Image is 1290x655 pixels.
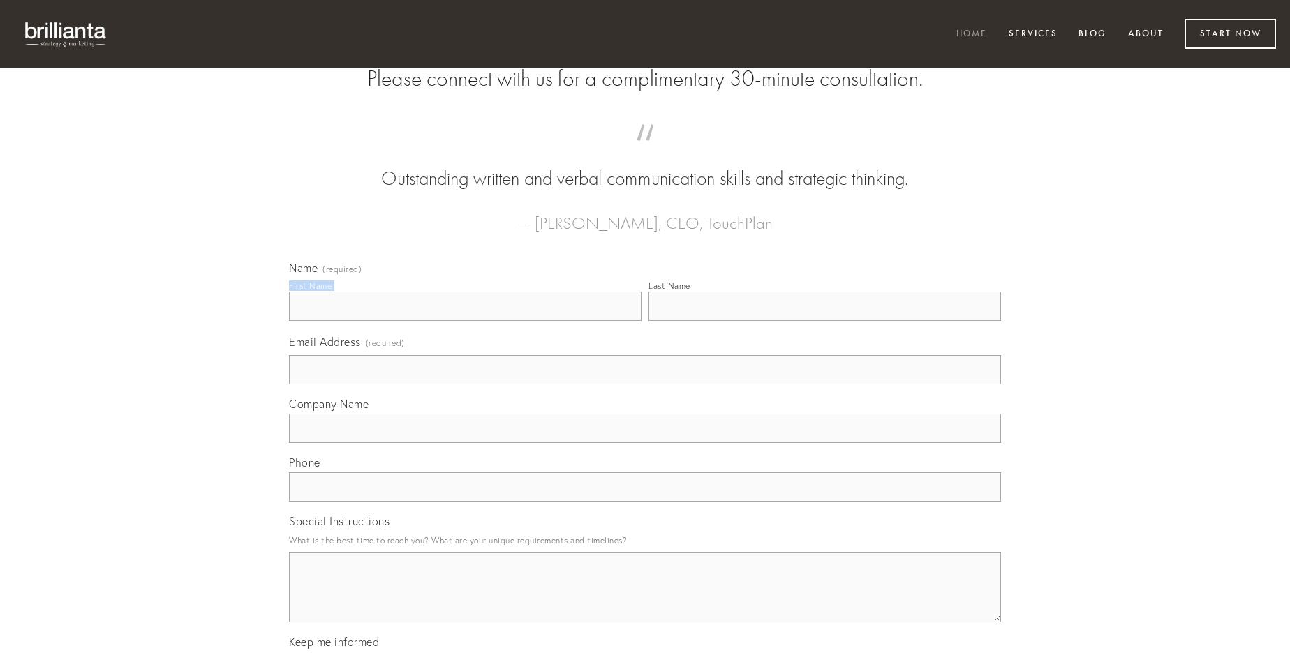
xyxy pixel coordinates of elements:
[311,138,979,193] blockquote: Outstanding written and verbal communication skills and strategic thinking.
[289,635,379,649] span: Keep me informed
[311,193,979,237] figcaption: — [PERSON_NAME], CEO, TouchPlan
[1119,23,1173,46] a: About
[289,261,318,275] span: Name
[289,531,1001,550] p: What is the best time to reach you? What are your unique requirements and timelines?
[648,280,690,291] div: Last Name
[14,14,119,54] img: brillianta - research, strategy, marketing
[311,138,979,165] span: “
[366,333,405,352] span: (required)
[289,514,390,528] span: Special Instructions
[1069,23,1115,46] a: Blog
[1185,19,1276,49] a: Start Now
[289,456,320,469] span: Phone
[947,23,996,46] a: Home
[322,265,362,273] span: (required)
[289,335,361,349] span: Email Address
[289,280,332,291] div: First Name
[289,66,1001,92] h2: Please connect with us for a complimentary 30-minute consultation.
[1000,23,1067,46] a: Services
[289,397,369,411] span: Company Name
